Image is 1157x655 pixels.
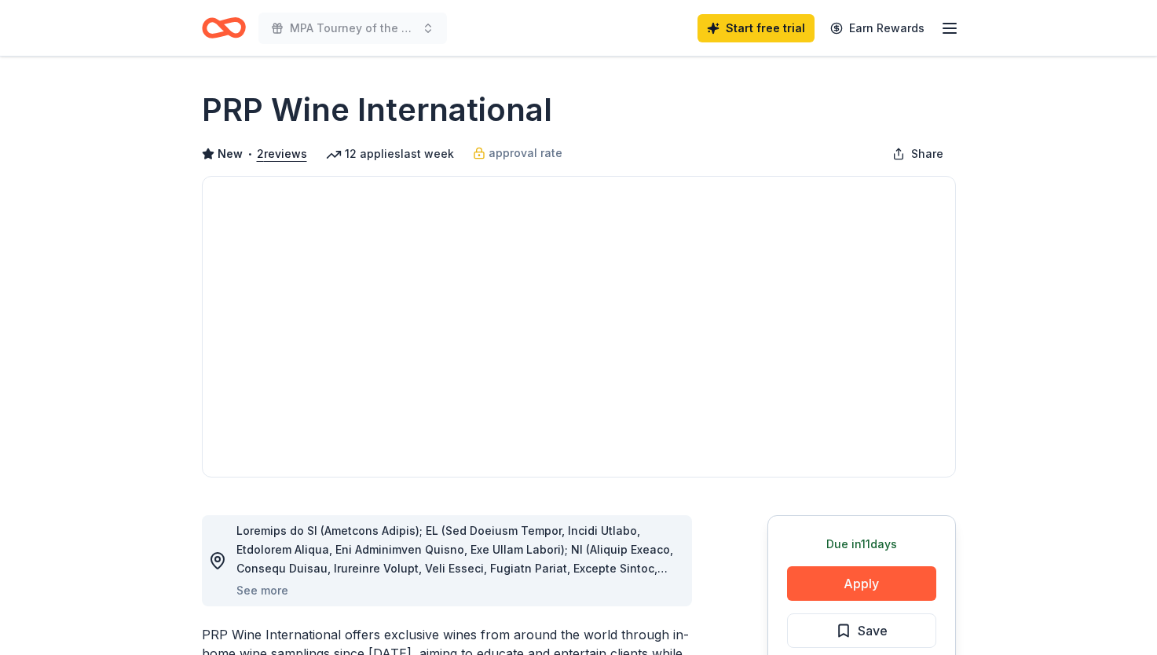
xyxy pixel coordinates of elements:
div: 12 applies last week [326,145,454,163]
button: See more [236,581,288,600]
button: MPA Tourney of the Champs [258,13,447,44]
button: Share [880,138,956,170]
button: Save [787,613,936,648]
span: approval rate [489,144,562,163]
span: • [247,148,252,160]
img: Image for PRP Wine International [203,177,955,477]
span: Save [858,620,888,641]
span: MPA Tourney of the Champs [290,19,416,38]
a: Home [202,9,246,46]
span: New [218,145,243,163]
button: 2reviews [257,145,307,163]
a: Start free trial [697,14,815,42]
button: Apply [787,566,936,601]
a: Earn Rewards [821,14,934,42]
h1: PRP Wine International [202,88,552,132]
a: approval rate [473,144,562,163]
div: Due in 11 days [787,535,936,554]
span: Share [911,145,943,163]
